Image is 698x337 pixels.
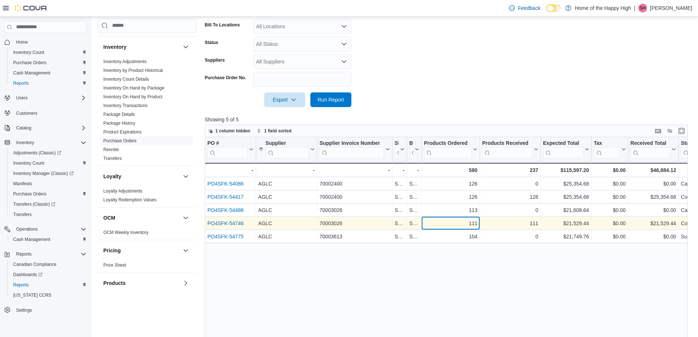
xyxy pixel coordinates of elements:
a: Cash Management [10,235,53,244]
button: Supplier [258,140,314,159]
span: Loyalty Redemption Values [103,197,156,203]
button: Operations [1,224,89,234]
button: Reports [7,78,89,88]
a: Purchase Orders [103,138,137,143]
button: Loyalty [181,172,190,181]
div: Supplier Invoice Number [320,140,384,159]
h3: Pricing [103,247,121,254]
div: $0.00 [594,206,625,215]
a: Settings [13,306,35,315]
button: [US_STATE] CCRS [7,290,89,300]
span: Inventory Transactions [103,103,148,109]
a: Adjustments (Classic) [10,149,64,157]
div: 113 [424,206,477,215]
div: Products Ordered [424,140,472,159]
a: Transfers (Classic) [7,199,89,209]
span: Inventory Count [10,48,86,57]
p: Home of the Happy High [575,4,631,12]
button: Open list of options [341,59,347,65]
a: OCM Weekly Inventory [103,230,148,235]
span: Dashboards [10,270,86,279]
button: Keyboard shortcuts [654,127,662,135]
span: Catalog [13,124,86,132]
span: Customers [16,110,37,116]
span: Inventory Adjustments [103,59,147,65]
div: AGLC [258,219,314,228]
div: 70003026 [320,219,390,228]
a: Purchase Orders [10,58,49,67]
div: 111 [482,219,538,228]
a: Package Details [103,112,135,117]
button: Customers [1,107,89,118]
span: Inventory [16,140,34,146]
button: Run Report [310,92,351,107]
span: Reports [13,282,29,288]
input: Dark Mode [546,4,562,12]
div: St. [PERSON_NAME] - [GEOGRAPHIC_DATA] - Fire & Flower [395,193,405,201]
div: - [207,166,254,175]
p: | [634,4,635,12]
span: Inventory Manager (Classic) [10,169,86,178]
span: Loyalty Adjustments [103,188,143,194]
span: Inventory On Hand by Product [103,94,162,100]
button: Users [13,94,30,102]
div: Supplier [265,140,309,159]
div: 0 [482,232,538,241]
button: Open list of options [341,23,347,29]
div: Expected Total [543,140,583,159]
span: Purchase Orders [13,191,47,197]
a: PO4SFK-54775 [207,234,244,239]
a: Customers [13,109,40,118]
div: $0.00 [630,232,676,241]
div: OCM [97,228,196,240]
div: 70003613 [320,232,390,241]
div: $21,749.76 [543,232,589,241]
button: Open list of options [341,41,347,47]
div: 126 [424,179,477,188]
button: Tax [594,140,625,159]
div: Inventory [97,57,196,166]
a: Dashboards [7,270,89,280]
a: Reports [10,281,32,289]
a: Transfers (Classic) [10,200,58,209]
div: AGLC [258,206,314,215]
a: Home [13,38,31,47]
button: Cash Management [7,68,89,78]
span: Catalog [16,125,31,131]
button: 1 column hidden [205,127,253,135]
a: Inventory Manager (Classic) [7,168,89,179]
a: Price Sheet [103,263,126,268]
span: Export [269,92,301,107]
a: Purchase Orders [10,190,49,198]
div: Products Ordered [424,140,472,147]
div: Ship To Location [395,140,399,147]
span: Product Expirations [103,129,141,135]
a: Feedback [506,1,543,15]
div: St. [PERSON_NAME] - [GEOGRAPHIC_DATA] - Fire & Flower [409,219,419,228]
h3: Products [103,279,126,287]
button: Products [181,279,190,287]
span: Operations [13,225,86,234]
button: Users [1,93,89,103]
a: Reorder [103,147,119,152]
img: Cova [15,4,48,12]
span: Cash Management [13,70,50,76]
div: Supplier Invoice Number [320,140,384,147]
button: Canadian Compliance [7,259,89,270]
span: Inventory Count [13,160,44,166]
label: Status [205,40,218,45]
a: Inventory Count [10,48,47,57]
a: Inventory On Hand by Package [103,85,165,91]
span: Inventory Manager (Classic) [13,171,74,176]
div: $0.00 [594,179,625,188]
a: Transfers [103,156,122,161]
div: $21,529.44 [543,219,589,228]
a: Inventory Manager (Classic) [10,169,77,178]
span: Package Details [103,111,135,117]
span: Run Report [318,96,344,103]
h3: OCM [103,214,115,221]
button: Inventory [1,138,89,148]
button: Reports [13,250,34,259]
div: St. [PERSON_NAME] - [GEOGRAPHIC_DATA] - Fire & Flower [409,232,419,241]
